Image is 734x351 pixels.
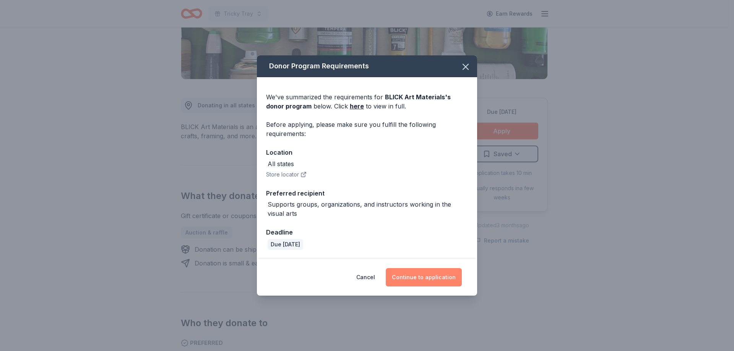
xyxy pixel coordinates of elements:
[268,239,303,250] div: Due [DATE]
[266,92,468,111] div: We've summarized the requirements for below. Click to view in full.
[350,102,364,111] a: here
[266,147,468,157] div: Location
[268,200,468,218] div: Supports groups, organizations, and instructors working in the visual arts
[257,55,477,77] div: Donor Program Requirements
[266,227,468,237] div: Deadline
[266,188,468,198] div: Preferred recipient
[266,170,307,179] button: Store locator
[356,268,375,286] button: Cancel
[386,268,462,286] button: Continue to application
[266,120,468,138] div: Before applying, please make sure you fulfill the following requirements:
[268,159,294,168] div: All states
